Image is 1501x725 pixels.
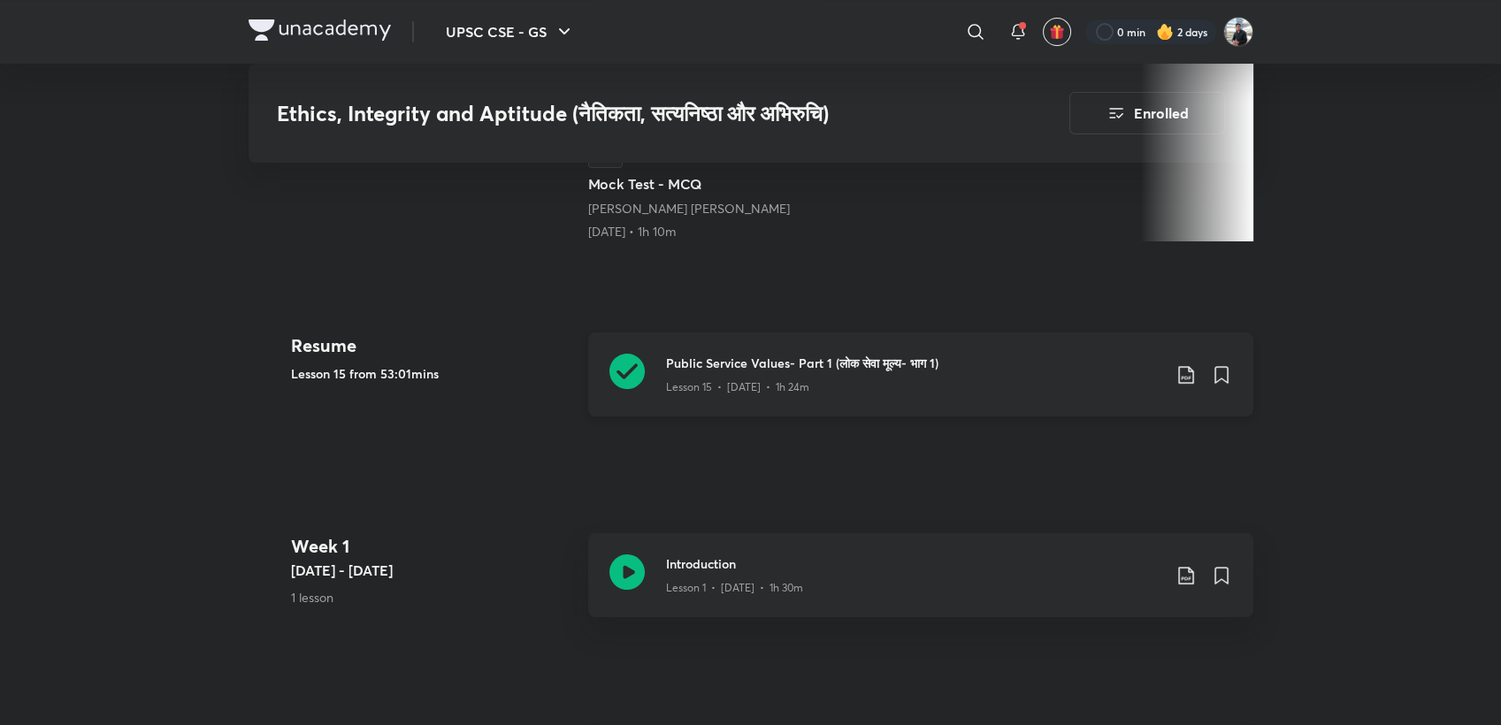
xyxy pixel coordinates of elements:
h3: Ethics, Integrity and Aptitude (नैतिकता, सत्यनिष्ठा और अभिरुचि) [277,101,969,126]
a: Public Service Values- Part 1 (लोक सेवा मूल्य- भाग 1)Lesson 15 • [DATE] • 1h 24m [588,332,1253,438]
img: streak [1156,23,1174,41]
p: 1 lesson [291,588,574,607]
h3: Public Service Values- Part 1 (लोक सेवा मूल्य- भाग 1) [666,354,1161,372]
a: IntroductionLesson 1 • [DATE] • 1h 30m [588,533,1253,638]
a: [PERSON_NAME] [PERSON_NAME] [588,200,790,217]
button: Enrolled [1069,92,1225,134]
h5: [DATE] - [DATE] [291,560,574,581]
img: Company Logo [249,19,391,41]
button: avatar [1043,18,1071,46]
div: Deepak Kumar Singh [588,200,829,217]
a: Company Logo [249,19,391,45]
img: avatar [1049,24,1065,40]
h3: Introduction [666,554,1161,573]
p: Lesson 15 • [DATE] • 1h 24m [666,379,809,395]
button: UPSC CSE - GS [435,14,586,50]
h4: Week 1 [291,533,574,560]
h5: Mock Test - MCQ [588,173,829,195]
p: Lesson 1 • [DATE] • 1h 30m [666,580,803,596]
img: RS PM [1223,17,1253,47]
h5: Lesson 15 from 53:01mins [291,364,574,383]
div: 31st Jul • 1h 10m [588,223,829,240]
h4: Resume [291,332,574,359]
